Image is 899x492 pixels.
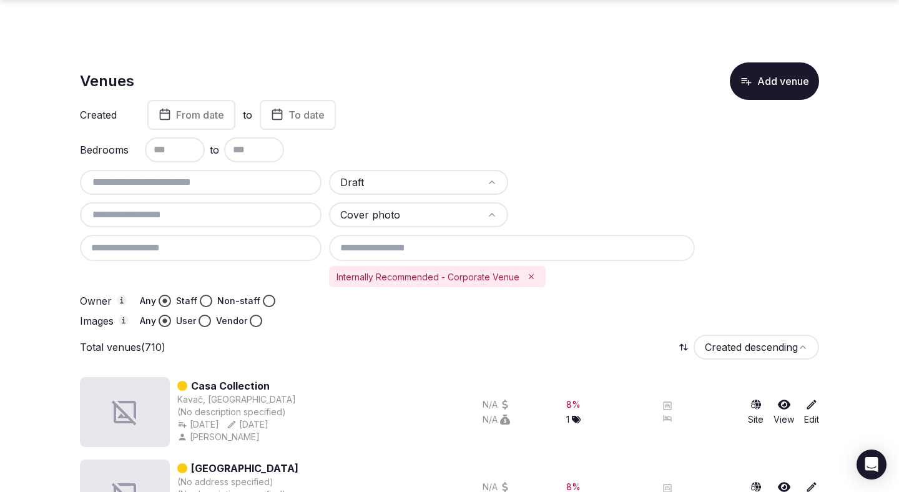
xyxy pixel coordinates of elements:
label: Images [80,315,130,327]
label: Created [80,110,130,120]
button: Kavač, [GEOGRAPHIC_DATA] [177,393,296,406]
button: Remove Internally Recommended - Corporate Venue [524,270,538,283]
button: N/A [483,398,510,411]
label: Vendor [216,315,247,327]
label: Staff [176,295,197,307]
span: to [210,142,219,157]
span: To date [288,109,325,121]
button: Images [119,315,129,325]
label: Non-staff [217,295,260,307]
a: [GEOGRAPHIC_DATA] [191,461,298,476]
button: Owner [117,295,127,305]
div: 8 % [566,398,581,411]
a: Site [748,398,764,426]
button: [DATE] [177,418,219,431]
button: Add venue [730,62,819,100]
div: Open Intercom Messenger [857,450,887,480]
div: (No description specified) [177,406,296,418]
label: to [243,108,252,122]
a: Casa Collection [191,378,270,393]
a: View [774,398,794,426]
button: N/A [483,413,510,426]
button: To date [260,100,336,130]
a: Edit [804,398,819,426]
p: Total venues (710) [80,340,165,354]
button: From date [147,100,235,130]
button: 1 [566,413,581,426]
label: Any [140,315,156,327]
button: 8% [566,398,581,411]
label: User [176,315,196,327]
button: [PERSON_NAME] [177,431,262,443]
h1: Venues [80,71,134,92]
label: Any [140,295,156,307]
label: Owner [80,295,130,307]
div: Internally Recommended - Corporate Venue [329,266,546,287]
button: (No address specified) [177,476,273,488]
span: From date [176,109,224,121]
button: [DATE] [227,418,268,431]
label: Bedrooms [80,145,130,155]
